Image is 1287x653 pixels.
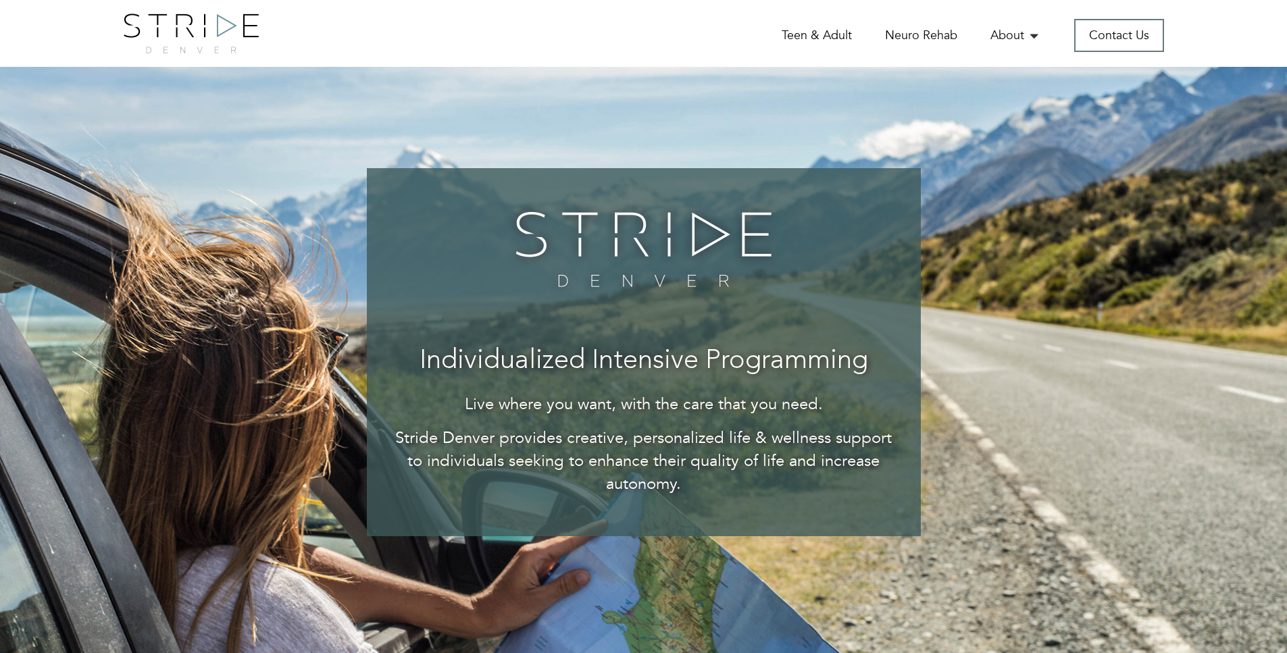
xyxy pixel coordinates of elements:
[782,27,852,44] a: Teen & Adult
[885,27,957,44] a: Neuro Rehab
[124,14,259,53] img: logo.png
[394,346,894,376] h3: Individualized Intensive Programming
[990,27,1041,44] a: About
[507,202,780,296] img: banner-logo.png
[1074,19,1164,52] a: Contact Us
[394,393,894,416] p: Live where you want, with the care that you need.
[394,427,894,496] p: Stride Denver provides creative, personalized life & wellness support to individuals seeking to e...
